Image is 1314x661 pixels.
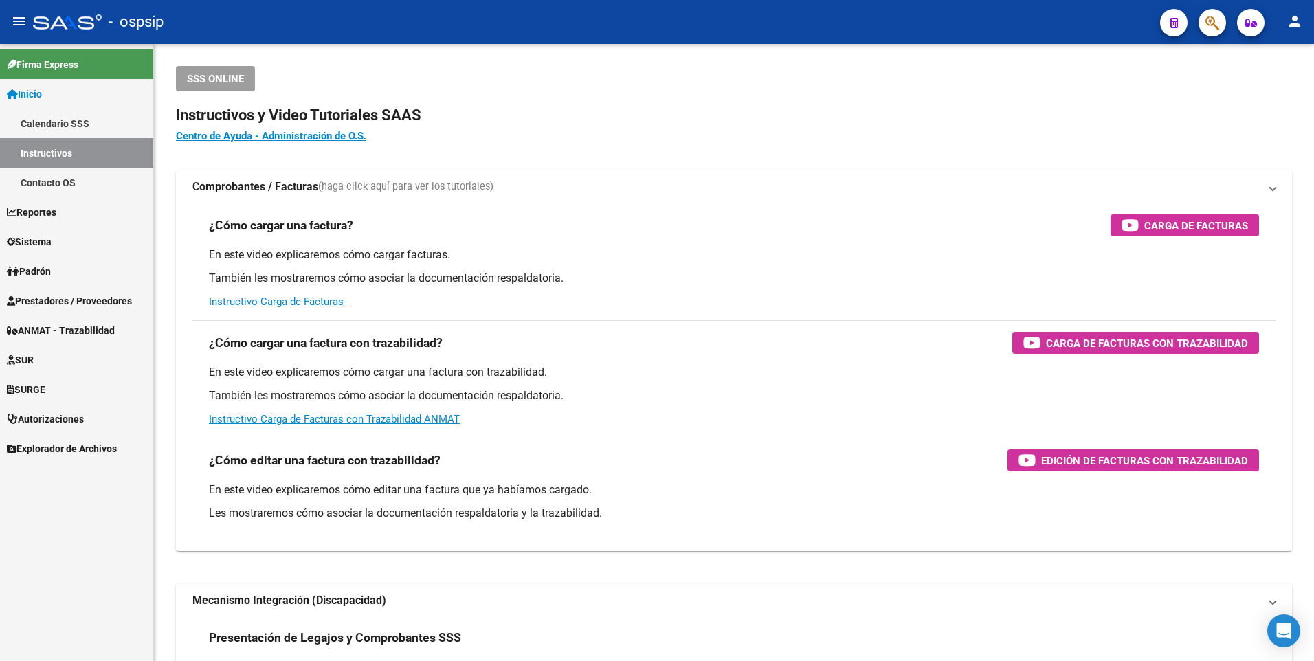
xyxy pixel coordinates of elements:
a: Centro de Ayuda - Administración de O.S. [176,130,366,142]
div: Comprobantes / Facturas(haga click aquí para ver los tutoriales) [176,203,1292,551]
p: En este video explicaremos cómo editar una factura que ya habíamos cargado. [209,482,1259,497]
span: Carga de Facturas [1144,217,1248,234]
h2: Instructivos y Video Tutoriales SAAS [176,102,1292,128]
span: Carga de Facturas con Trazabilidad [1046,335,1248,352]
span: Edición de Facturas con Trazabilidad [1041,452,1248,469]
a: Instructivo Carga de Facturas con Trazabilidad ANMAT [209,413,460,425]
p: En este video explicaremos cómo cargar una factura con trazabilidad. [209,365,1259,380]
a: Instructivo Carga de Facturas [209,295,344,308]
span: Explorador de Archivos [7,441,117,456]
p: También les mostraremos cómo asociar la documentación respaldatoria. [209,271,1259,286]
span: ANMAT - Trazabilidad [7,323,115,338]
h3: ¿Cómo cargar una factura? [209,216,353,235]
button: Edición de Facturas con Trazabilidad [1007,449,1259,471]
span: Firma Express [7,57,78,72]
span: - ospsip [109,7,164,37]
span: Reportes [7,205,56,220]
h3: Presentación de Legajos y Comprobantes SSS [209,628,461,647]
button: Carga de Facturas con Trazabilidad [1012,332,1259,354]
span: Sistema [7,234,52,249]
span: SURGE [7,382,45,397]
mat-icon: menu [11,13,27,30]
span: SUR [7,352,34,368]
p: En este video explicaremos cómo cargar facturas. [209,247,1259,262]
button: Carga de Facturas [1111,214,1259,236]
span: SSS ONLINE [187,73,244,85]
button: SSS ONLINE [176,66,255,91]
h3: ¿Cómo editar una factura con trazabilidad? [209,451,441,470]
mat-expansion-panel-header: Mecanismo Integración (Discapacidad) [176,584,1292,617]
mat-expansion-panel-header: Comprobantes / Facturas(haga click aquí para ver los tutoriales) [176,170,1292,203]
div: Open Intercom Messenger [1267,614,1300,647]
strong: Comprobantes / Facturas [192,179,318,194]
strong: Mecanismo Integración (Discapacidad) [192,593,386,608]
span: Prestadores / Proveedores [7,293,132,309]
p: También les mostraremos cómo asociar la documentación respaldatoria. [209,388,1259,403]
span: Inicio [7,87,42,102]
span: (haga click aquí para ver los tutoriales) [318,179,493,194]
p: Les mostraremos cómo asociar la documentación respaldatoria y la trazabilidad. [209,506,1259,521]
h3: ¿Cómo cargar una factura con trazabilidad? [209,333,443,352]
span: Autorizaciones [7,412,84,427]
span: Padrón [7,264,51,279]
mat-icon: person [1287,13,1303,30]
